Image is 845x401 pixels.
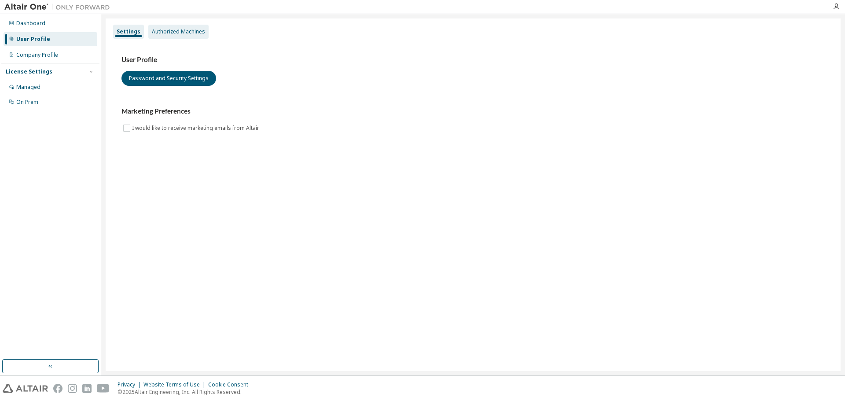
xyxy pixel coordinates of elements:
div: On Prem [16,99,38,106]
p: © 2025 Altair Engineering, Inc. All Rights Reserved. [118,388,253,396]
div: Dashboard [16,20,45,27]
div: Authorized Machines [152,28,205,35]
h3: Marketing Preferences [121,107,825,116]
img: youtube.svg [97,384,110,393]
img: linkedin.svg [82,384,92,393]
button: Password and Security Settings [121,71,216,86]
h3: User Profile [121,55,825,64]
img: Altair One [4,3,114,11]
div: Managed [16,84,40,91]
img: instagram.svg [68,384,77,393]
img: altair_logo.svg [3,384,48,393]
div: Settings [117,28,140,35]
div: License Settings [6,68,52,75]
img: facebook.svg [53,384,62,393]
div: Company Profile [16,52,58,59]
div: Privacy [118,381,143,388]
div: User Profile [16,36,50,43]
label: I would like to receive marketing emails from Altair [132,123,261,133]
div: Website Terms of Use [143,381,208,388]
div: Cookie Consent [208,381,253,388]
